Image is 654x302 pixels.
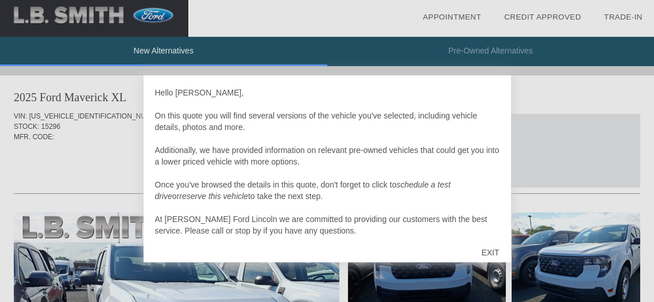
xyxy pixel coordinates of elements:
[155,87,500,236] div: Hello [PERSON_NAME], On this quote you will find several versions of the vehicle you've selected,...
[179,192,248,201] i: reserve this vehicle
[423,13,481,21] a: Appointment
[504,13,581,21] a: Credit Approved
[604,13,643,21] a: Trade-In
[155,180,451,201] i: schedule a test drive
[470,235,510,270] div: EXIT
